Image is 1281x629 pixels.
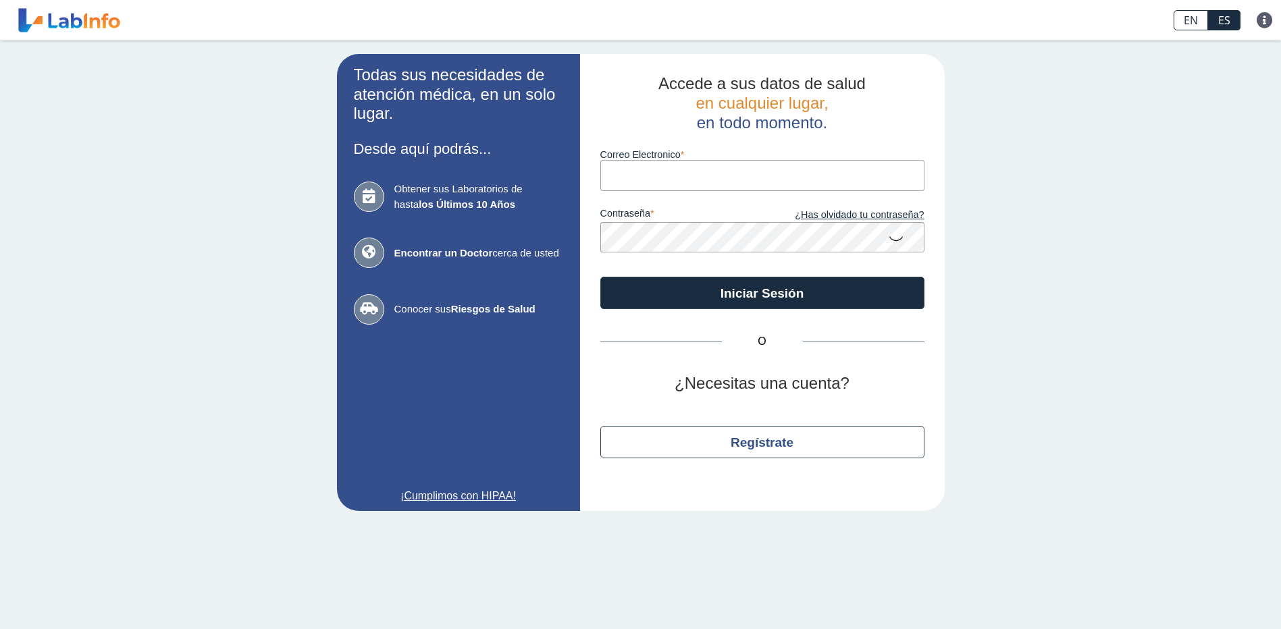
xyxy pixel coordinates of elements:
span: en cualquier lugar, [696,94,828,112]
span: cerca de usted [394,246,563,261]
button: Iniciar Sesión [600,277,924,309]
a: EN [1174,10,1208,30]
a: ES [1208,10,1240,30]
span: O [722,333,803,350]
b: Encontrar un Doctor [394,247,493,258]
h3: Desde aquí podrás... [354,140,563,157]
b: Riesgos de Salud [451,303,535,314]
label: contraseña [600,208,762,223]
span: Conocer sus [394,302,563,317]
span: Obtener sus Laboratorios de hasta [394,182,563,212]
label: Correo Electronico [600,149,924,160]
span: Accede a sus datos de salud [658,74,866,92]
b: los Últimos 10 Años [419,198,515,210]
a: ¿Has olvidado tu contraseña? [762,208,924,223]
h2: ¿Necesitas una cuenta? [600,374,924,393]
span: en todo momento. [697,113,827,132]
h2: Todas sus necesidades de atención médica, en un solo lugar. [354,65,563,124]
button: Regístrate [600,426,924,458]
a: ¡Cumplimos con HIPAA! [354,488,563,504]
